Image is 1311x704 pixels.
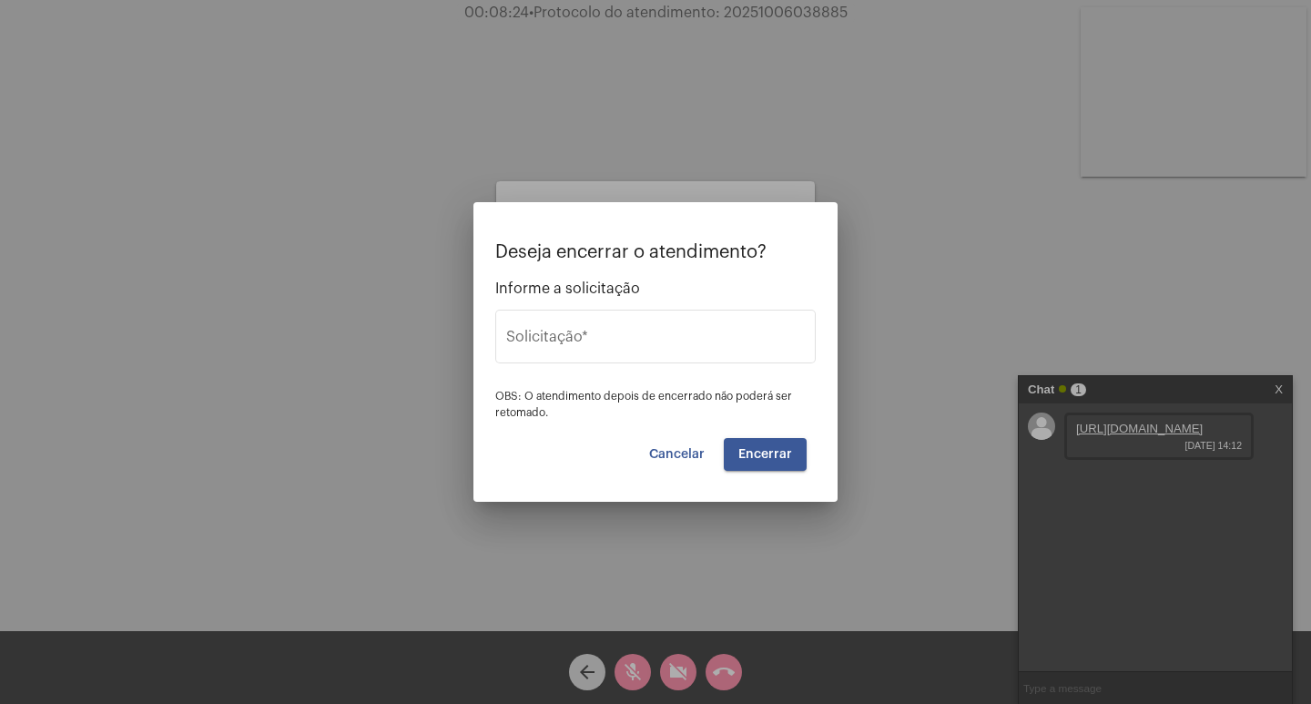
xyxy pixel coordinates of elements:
input: Buscar solicitação [506,332,805,349]
p: Deseja encerrar o atendimento? [495,242,816,262]
button: Encerrar [724,438,807,471]
span: Encerrar [738,448,792,461]
span: OBS: O atendimento depois de encerrado não poderá ser retomado. [495,391,792,418]
button: Cancelar [635,438,719,471]
span: Cancelar [649,448,705,461]
span: Informe a solicitação [495,281,816,297]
